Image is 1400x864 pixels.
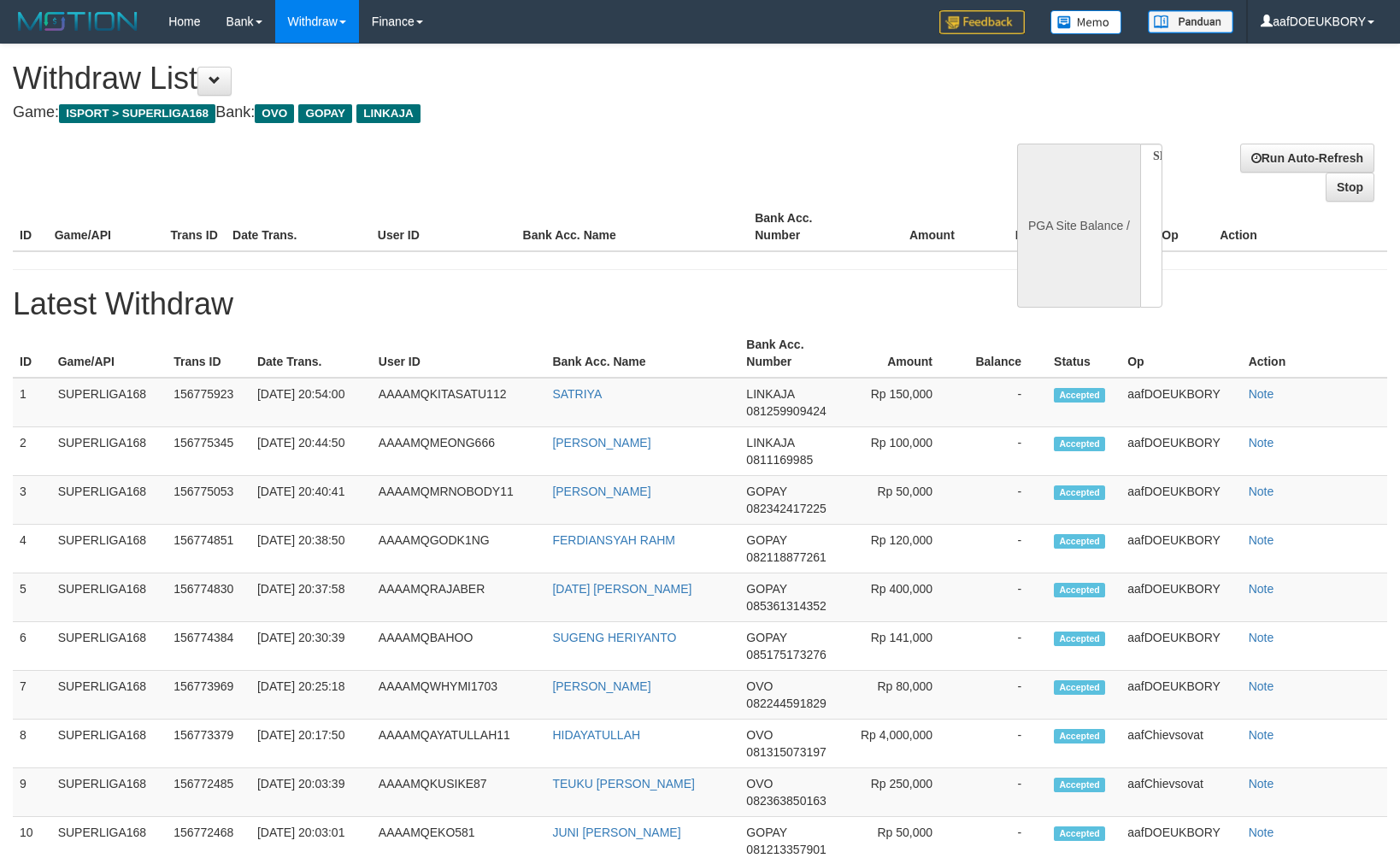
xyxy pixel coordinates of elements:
[59,104,215,123] span: ISPORT > SUPERLIGA168
[13,203,48,251] th: ID
[552,485,650,498] a: [PERSON_NAME]
[51,573,168,622] td: SUPERLIGA168
[1326,173,1374,202] a: Stop
[13,671,51,720] td: 7
[746,728,773,742] span: OVO
[1121,329,1241,378] th: Op
[167,768,250,817] td: 156772485
[1054,437,1105,451] span: Accepted
[13,573,51,622] td: 5
[51,622,168,671] td: SUPERLIGA168
[250,476,372,525] td: [DATE] 20:40:41
[1213,203,1387,251] th: Action
[1054,729,1105,744] span: Accepted
[255,104,294,123] span: OVO
[1054,826,1105,841] span: Accepted
[13,287,1387,321] h1: Latest Withdraw
[1054,632,1105,646] span: Accepted
[250,329,372,378] th: Date Trans.
[250,622,372,671] td: [DATE] 20:30:39
[51,378,168,427] td: SUPERLIGA168
[1249,387,1274,401] a: Note
[167,573,250,622] td: 156774830
[372,329,546,378] th: User ID
[167,622,250,671] td: 156774384
[552,631,676,644] a: SUGENG HERIYANTO
[13,768,51,817] td: 9
[371,203,516,251] th: User ID
[13,525,51,573] td: 4
[516,203,749,251] th: Bank Acc. Name
[13,62,916,96] h1: Withdraw List
[13,622,51,671] td: 6
[1054,485,1105,500] span: Accepted
[372,476,546,525] td: AAAAMQMRNOBODY11
[853,378,958,427] td: Rp 150,000
[1249,436,1274,450] a: Note
[958,622,1047,671] td: -
[13,104,916,121] h4: Game: Bank:
[13,9,143,34] img: MOTION_logo.png
[250,720,372,768] td: [DATE] 20:17:50
[746,826,786,839] span: GOPAY
[372,671,546,720] td: AAAAMQWHYMI1703
[746,777,773,791] span: OVO
[250,573,372,622] td: [DATE] 20:37:58
[1121,427,1241,476] td: aafDOEUKBORY
[226,203,371,251] th: Date Trans.
[167,427,250,476] td: 156775345
[552,728,640,742] a: HIDAYATULLAH
[1054,388,1105,403] span: Accepted
[250,768,372,817] td: [DATE] 20:03:39
[356,104,421,123] span: LINKAJA
[1054,583,1105,597] span: Accepted
[1050,10,1122,34] img: Button%20Memo.svg
[51,671,168,720] td: SUPERLIGA168
[853,525,958,573] td: Rp 120,000
[746,582,786,596] span: GOPAY
[739,329,853,378] th: Bank Acc. Number
[746,794,826,808] span: 082363850163
[1054,680,1105,695] span: Accepted
[746,679,773,693] span: OVO
[746,502,826,515] span: 082342417225
[746,843,826,856] span: 081213357901
[1249,485,1274,498] a: Note
[545,329,739,378] th: Bank Acc. Name
[1017,144,1140,308] div: PGA Site Balance /
[1249,679,1274,693] a: Note
[748,203,864,251] th: Bank Acc. Number
[746,404,826,418] span: 081259909424
[853,622,958,671] td: Rp 141,000
[746,550,826,564] span: 082118877261
[167,476,250,525] td: 156775053
[372,720,546,768] td: AAAAMQAYATULLAH11
[1054,534,1105,549] span: Accepted
[1121,378,1241,427] td: aafDOEUKBORY
[746,485,786,498] span: GOPAY
[958,476,1047,525] td: -
[167,671,250,720] td: 156773969
[853,720,958,768] td: Rp 4,000,000
[1121,622,1241,671] td: aafDOEUKBORY
[746,696,826,710] span: 082244591829
[958,720,1047,768] td: -
[13,329,51,378] th: ID
[372,622,546,671] td: AAAAMQBAHOO
[13,427,51,476] td: 2
[746,648,826,661] span: 085175173276
[167,378,250,427] td: 156775923
[1249,826,1274,839] a: Note
[372,768,546,817] td: AAAAMQKUSIKE87
[167,525,250,573] td: 156774851
[250,671,372,720] td: [DATE] 20:25:18
[13,720,51,768] td: 8
[1121,525,1241,573] td: aafDOEUKBORY
[1249,533,1274,547] a: Note
[51,525,168,573] td: SUPERLIGA168
[164,203,226,251] th: Trans ID
[853,573,958,622] td: Rp 400,000
[746,745,826,759] span: 081315073197
[552,533,675,547] a: FERDIANSYAH RAHM
[939,10,1025,34] img: Feedback.jpg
